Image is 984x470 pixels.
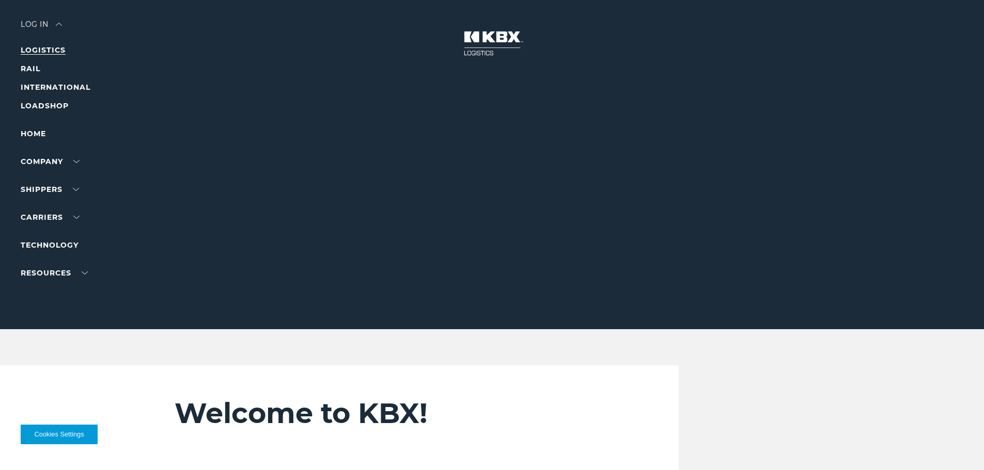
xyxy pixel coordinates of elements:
[21,213,80,222] a: Carriers
[21,45,66,55] a: LOGISTICS
[21,268,88,278] a: RESOURCES
[21,129,46,138] a: Home
[21,185,79,194] a: SHIPPERS
[21,21,62,36] div: Log in
[454,21,531,66] img: kbx logo
[21,425,98,444] button: Cookies Settings
[21,101,69,110] a: LOADSHOP
[56,23,62,26] img: arrow
[21,64,40,73] a: RAIL
[21,240,79,250] a: Technology
[175,396,617,430] h2: Welcome to KBX!
[21,83,90,92] a: INTERNATIONAL
[21,157,80,166] a: Company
